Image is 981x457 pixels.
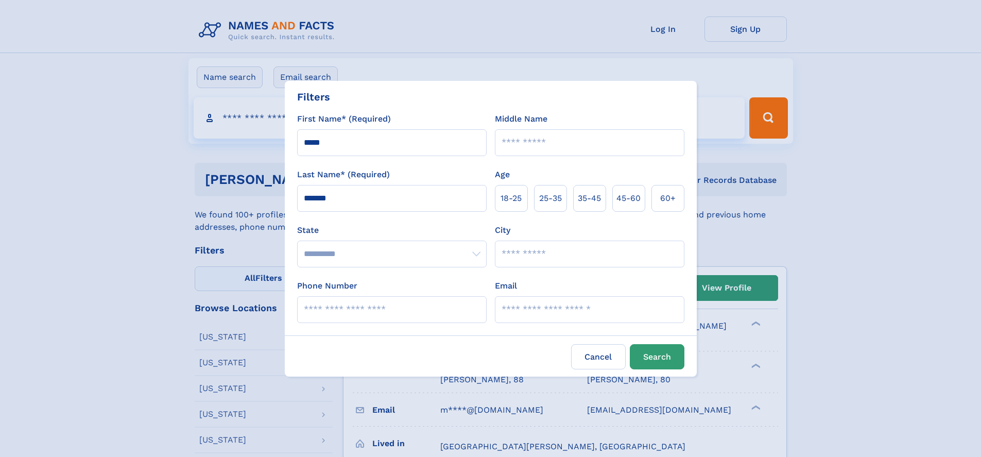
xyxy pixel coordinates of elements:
[297,224,487,236] label: State
[616,192,641,205] span: 45‑60
[495,168,510,181] label: Age
[297,89,330,105] div: Filters
[501,192,522,205] span: 18‑25
[630,344,684,369] button: Search
[495,224,510,236] label: City
[539,192,562,205] span: 25‑35
[495,113,547,125] label: Middle Name
[297,168,390,181] label: Last Name* (Required)
[297,280,357,292] label: Phone Number
[571,344,626,369] label: Cancel
[578,192,601,205] span: 35‑45
[495,280,517,292] label: Email
[297,113,391,125] label: First Name* (Required)
[660,192,676,205] span: 60+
